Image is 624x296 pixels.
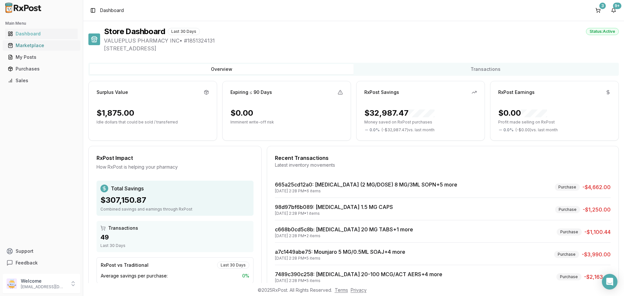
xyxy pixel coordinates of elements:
[364,108,435,118] div: $32,987.47
[5,40,78,51] a: Marketplace
[100,233,250,242] div: 49
[217,262,249,269] div: Last 30 Days
[5,75,78,86] a: Sales
[168,28,200,35] div: Last 30 Days
[8,77,75,84] div: Sales
[582,183,611,191] span: -$4,662.00
[354,64,617,74] button: Transactions
[90,64,354,74] button: Overview
[584,228,611,236] span: -$1,100.44
[101,262,149,268] div: RxPost vs Traditional
[3,52,80,62] button: My Posts
[382,127,435,133] span: ( - $32,987.47 ) vs. last month
[230,120,343,125] p: Imminent write-off risk
[3,64,80,74] button: Purchases
[5,63,78,75] a: Purchases
[275,204,393,210] a: 98d97bf6b089: [MEDICAL_DATA] 1.5 MG CAPS
[275,233,413,238] div: [DATE] 2:28 PM • 2 items
[503,127,513,133] span: 0.0 %
[8,66,75,72] div: Purchases
[104,26,165,37] h1: Store Dashboard
[3,40,80,51] button: Marketplace
[100,7,124,14] span: Dashboard
[586,28,619,35] div: Status: Active
[275,162,611,168] div: Latest inventory movements
[275,211,393,216] div: [DATE] 2:28 PM • 1 items
[370,127,380,133] span: 0.0 %
[364,89,399,96] div: RxPost Savings
[230,108,253,118] div: $0.00
[555,206,580,213] div: Purchase
[275,249,405,255] a: a7c1449abe75: Mounjaro 5 MG/0.5ML SOAJ+4 more
[602,274,617,290] div: Open Intercom Messenger
[582,251,611,258] span: -$3,990.00
[97,89,128,96] div: Surplus Value
[584,273,611,281] span: -$2,163.48
[16,260,38,266] span: Feedback
[599,3,606,9] div: 3
[97,108,134,118] div: $1,875.00
[100,195,250,205] div: $307,150.87
[5,21,78,26] h2: Main Menu
[498,89,535,96] div: RxPost Earnings
[593,5,603,16] button: 3
[498,120,611,125] p: Profit made selling on RxPost
[3,75,80,86] button: Sales
[100,207,250,212] div: Combined savings and earnings through RxPost
[3,245,80,257] button: Support
[8,54,75,60] div: My Posts
[97,154,253,162] div: RxPost Impact
[111,185,144,192] span: Total Savings
[275,181,457,188] a: 665a25cd12a0: [MEDICAL_DATA] (2 MG/DOSE) 8 MG/3ML SOPN+5 more
[351,287,367,293] a: Privacy
[21,284,66,290] p: [EMAIL_ADDRESS][DOMAIN_NAME]
[557,228,582,236] div: Purchase
[275,271,442,277] a: 7489c390c258: [MEDICAL_DATA] 20-100 MCG/ACT AERS+4 more
[275,278,442,283] div: [DATE] 2:28 PM • 5 items
[104,45,619,52] span: [STREET_ADDRESS]
[275,256,405,261] div: [DATE] 2:28 PM • 5 items
[5,28,78,40] a: Dashboard
[230,89,272,96] div: Expiring ≤ 90 Days
[275,188,457,194] div: [DATE] 2:28 PM • 6 items
[515,127,558,133] span: ( - $0.00 ) vs. last month
[97,120,209,125] p: Idle dollars that could be sold / transferred
[3,29,80,39] button: Dashboard
[335,287,348,293] a: Terms
[613,3,621,9] div: 9+
[108,225,138,231] span: Transactions
[101,273,168,279] span: Average savings per purchase:
[3,257,80,269] button: Feedback
[364,120,477,125] p: Money saved on RxPost purchases
[5,51,78,63] a: My Posts
[242,273,249,279] span: 0 %
[275,154,611,162] div: Recent Transactions
[555,184,580,191] div: Purchase
[3,3,44,13] img: RxPost Logo
[100,7,124,14] nav: breadcrumb
[6,278,17,289] img: User avatar
[8,42,75,49] div: Marketplace
[104,37,619,45] span: VALUEPLUS PHARMACY INC • # 1851324131
[556,273,581,280] div: Purchase
[8,31,75,37] div: Dashboard
[608,5,619,16] button: 9+
[275,226,413,233] a: c668b0cd5c8b: [MEDICAL_DATA] 20 MG TABS+1 more
[21,278,66,284] p: Welcome
[583,206,611,213] span: -$1,250.00
[100,243,250,248] div: Last 30 Days
[498,108,547,118] div: $0.00
[554,251,579,258] div: Purchase
[97,164,253,170] div: How RxPost is helping your pharmacy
